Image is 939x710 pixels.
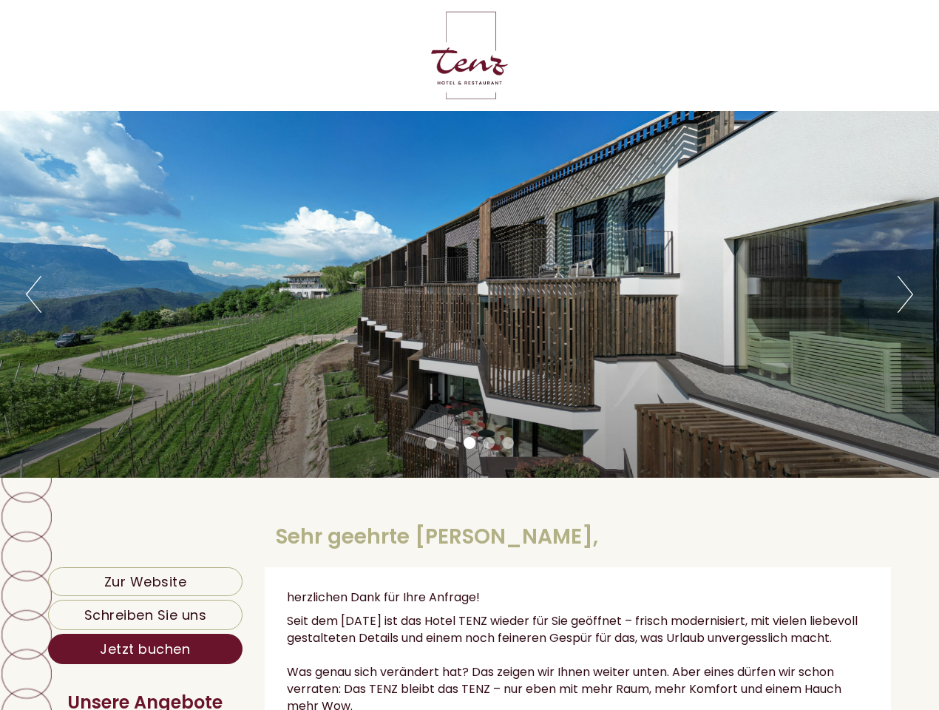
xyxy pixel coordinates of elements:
h1: Sehr geehrte [PERSON_NAME], [276,526,598,549]
small: 00:01 [22,75,257,85]
div: Guten Tag, wie können wir Ihnen helfen? [11,43,264,88]
p: herzlichen Dank für Ihre Anfrage! [287,589,869,606]
a: Zur Website [48,567,243,597]
a: Jetzt buchen [48,634,243,664]
a: Schreiben Sie uns [48,600,243,630]
button: Previous [26,276,41,313]
button: Senden [485,385,583,416]
button: Next [898,276,913,313]
div: [DATE] [262,11,321,35]
div: Hotel Tenz [22,46,257,58]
